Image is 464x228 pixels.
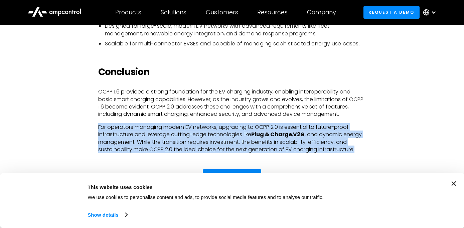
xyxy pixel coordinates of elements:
[206,9,238,16] div: Customers
[98,88,366,118] p: OCPP 1.6 provided a strong foundation for the EV charging industry, enabling interoperability and...
[203,169,261,183] a: See OCPP Server
[363,6,420,18] a: Request a demo
[161,9,186,16] div: Solutions
[98,124,366,154] p: For operators managing modern EV networks, upgrading to OCPP 2.0 is essential to future-proof inf...
[251,131,292,138] strong: Plug & Charge
[105,22,366,37] li: Designed for large-scale, modern EV networks with advanced requirements like fleet management, re...
[105,40,366,47] li: Scalable for multi-connector EVSEs and capable of managing sophisticated energy use cases.
[257,9,288,16] div: Resources
[98,65,149,78] strong: Conclusion
[343,181,439,201] button: Okay
[451,181,456,186] button: Close banner
[307,9,336,16] div: Company
[88,194,324,200] span: We use cookies to personalise content and ads, to provide social media features and to analyse ou...
[115,9,141,16] div: Products
[88,183,336,191] div: This website uses cookies
[88,210,127,220] a: Show details
[293,131,305,138] strong: V2G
